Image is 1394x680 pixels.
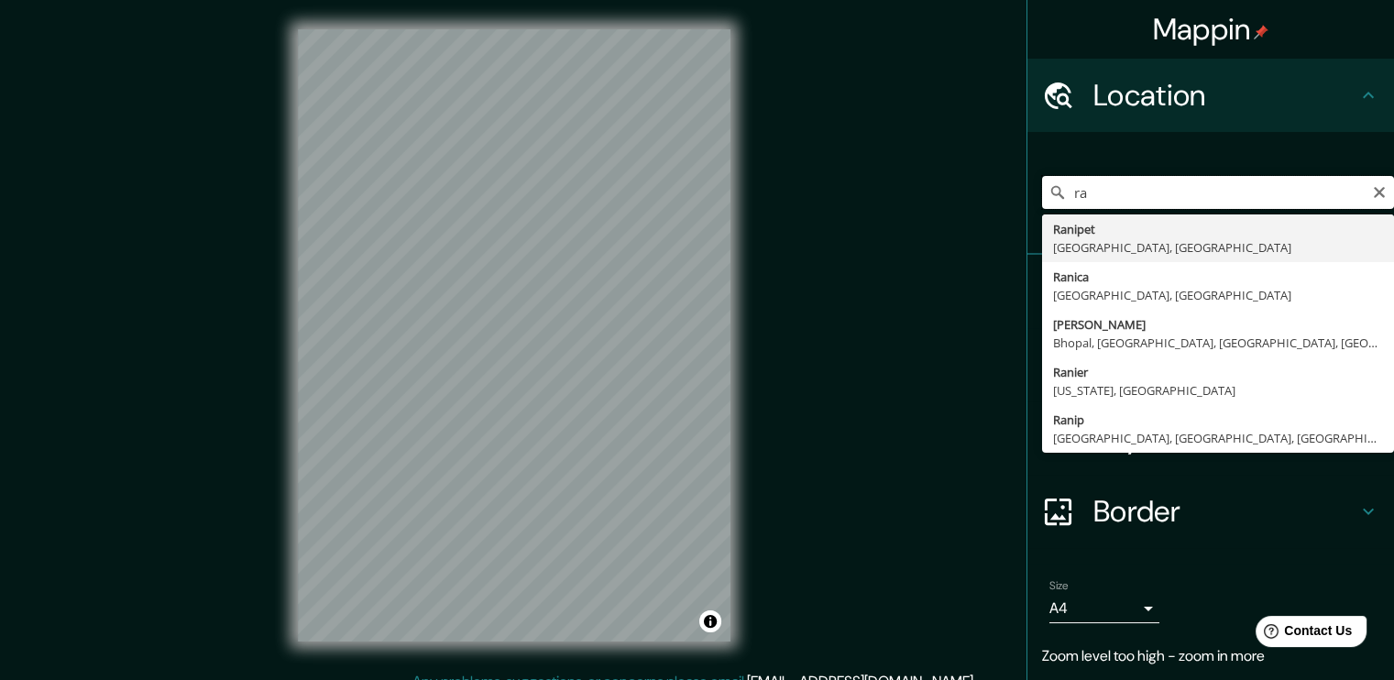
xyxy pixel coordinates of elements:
[1231,609,1374,660] iframe: Help widget launcher
[1254,25,1268,39] img: pin-icon.png
[1093,77,1357,114] h4: Location
[1053,429,1383,447] div: [GEOGRAPHIC_DATA], [GEOGRAPHIC_DATA], [GEOGRAPHIC_DATA], [GEOGRAPHIC_DATA]
[1049,578,1069,594] label: Size
[699,610,721,632] button: Toggle attribution
[1027,59,1394,132] div: Location
[1053,315,1383,334] div: [PERSON_NAME]
[1372,182,1387,200] button: Clear
[1027,401,1394,475] div: Layout
[1093,493,1357,530] h4: Border
[298,29,730,642] canvas: Map
[1053,268,1383,286] div: Ranica
[1153,11,1269,48] h4: Mappin
[1027,328,1394,401] div: Style
[1093,420,1357,456] h4: Layout
[1042,176,1394,209] input: Pick your city or area
[1027,475,1394,548] div: Border
[1053,363,1383,381] div: Ranier
[1042,645,1379,667] p: Zoom level too high - zoom in more
[1027,255,1394,328] div: Pins
[1053,220,1383,238] div: Ranipet
[1053,286,1383,304] div: [GEOGRAPHIC_DATA], [GEOGRAPHIC_DATA]
[1053,381,1383,400] div: [US_STATE], [GEOGRAPHIC_DATA]
[1053,334,1383,352] div: Bhopal, [GEOGRAPHIC_DATA], [GEOGRAPHIC_DATA], [GEOGRAPHIC_DATA]
[1049,594,1159,623] div: A4
[1053,411,1383,429] div: Ranip
[1053,238,1383,257] div: [GEOGRAPHIC_DATA], [GEOGRAPHIC_DATA]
